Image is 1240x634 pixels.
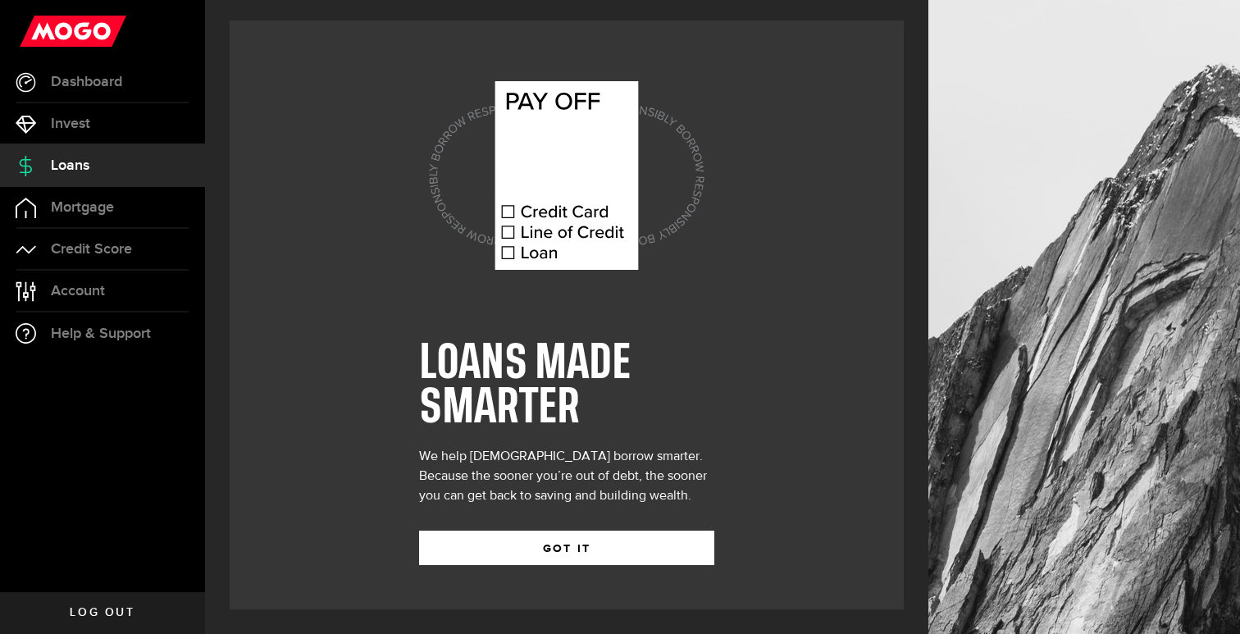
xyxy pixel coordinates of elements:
[419,342,714,431] h1: LOANS MADE SMARTER
[419,531,714,565] button: GOT IT
[51,200,114,215] span: Mortgage
[51,242,132,257] span: Credit Score
[70,607,134,618] span: Log out
[51,116,90,131] span: Invest
[51,158,89,173] span: Loans
[51,326,151,341] span: Help & Support
[51,75,122,89] span: Dashboard
[51,284,105,299] span: Account
[419,447,714,506] div: We help [DEMOGRAPHIC_DATA] borrow smarter. Because the sooner you’re out of debt, the sooner you ...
